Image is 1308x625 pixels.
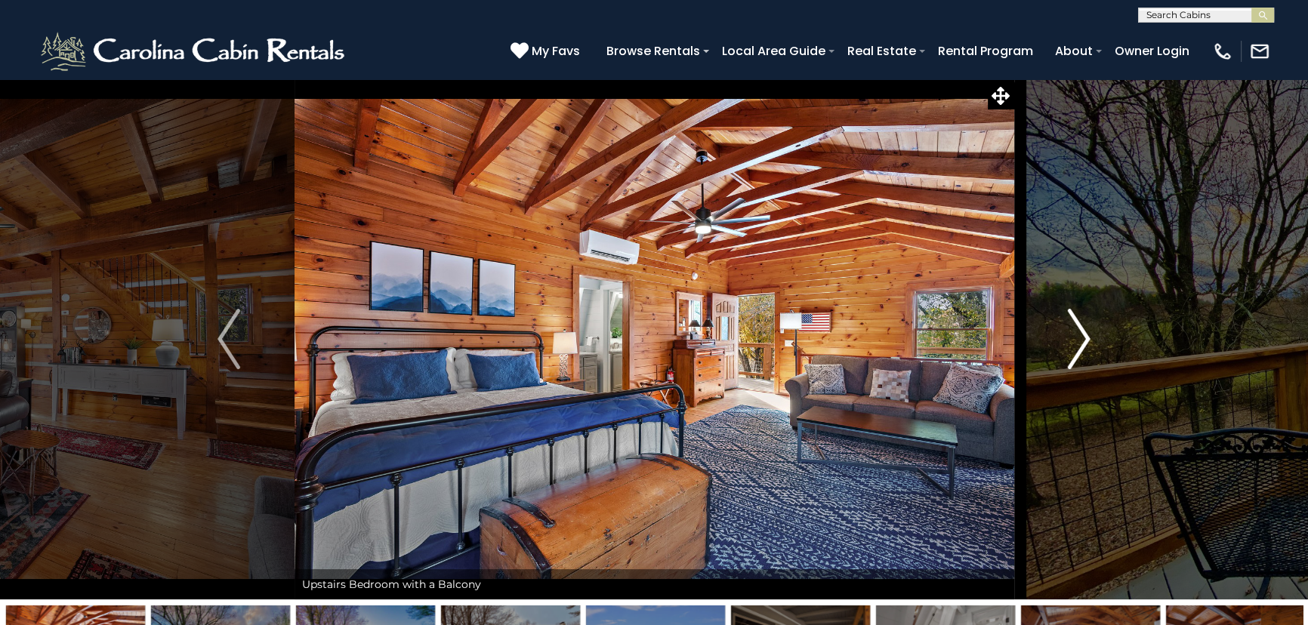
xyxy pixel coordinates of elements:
a: Owner Login [1107,38,1197,64]
span: My Favs [532,42,580,60]
img: White-1-2.png [38,29,351,74]
button: Next [1013,79,1144,599]
img: arrow [1068,309,1091,369]
button: Previous [164,79,295,599]
div: Upstairs Bedroom with a Balcony [295,569,1014,599]
img: phone-regular-white.png [1212,41,1233,62]
a: Rental Program [930,38,1041,64]
img: mail-regular-white.png [1249,41,1270,62]
a: About [1047,38,1100,64]
a: Browse Rentals [599,38,708,64]
a: Local Area Guide [714,38,833,64]
a: My Favs [511,42,584,61]
a: Real Estate [840,38,924,64]
img: arrow [217,309,240,369]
